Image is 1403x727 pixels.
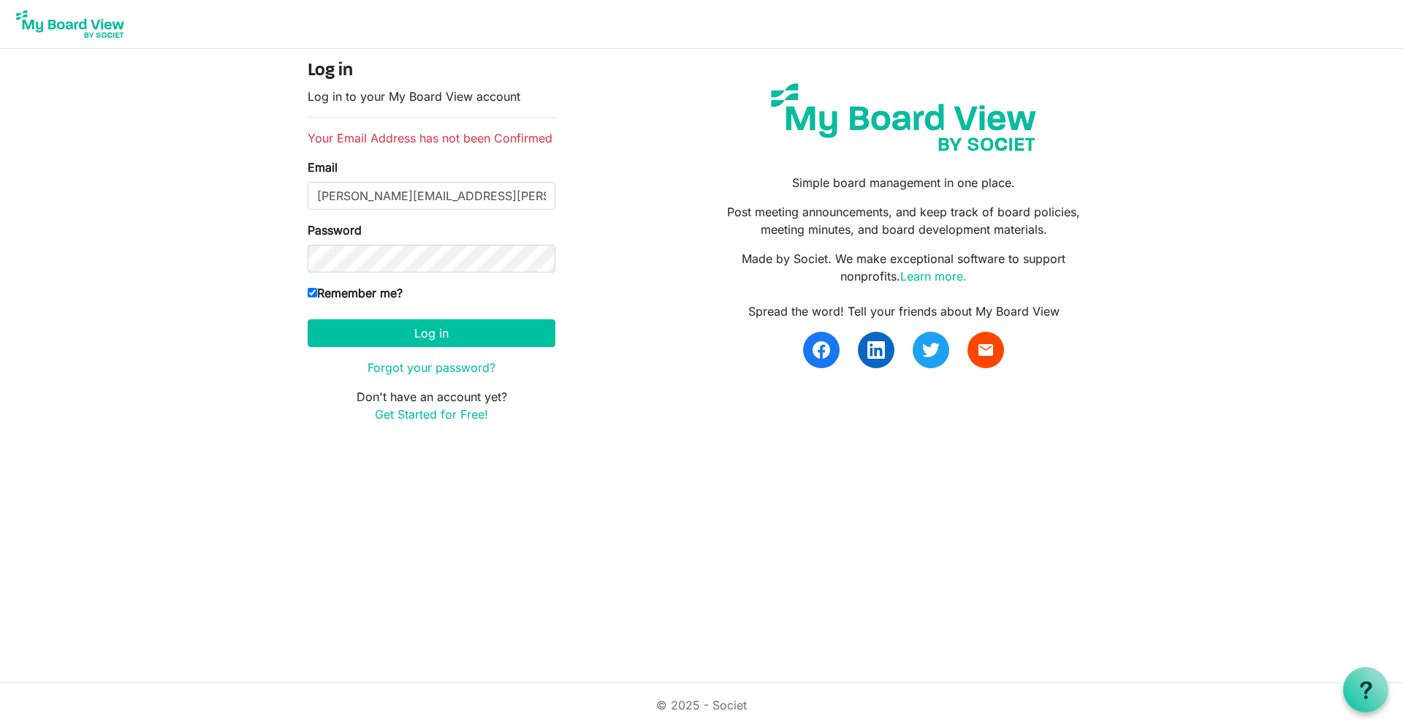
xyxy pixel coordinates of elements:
[712,302,1095,320] div: Spread the word! Tell your friends about My Board View
[712,203,1095,238] p: Post meeting announcements, and keep track of board policies, meeting minutes, and board developm...
[712,174,1095,191] p: Simple board management in one place.
[308,319,555,347] button: Log in
[308,388,555,423] p: Don't have an account yet?
[922,341,940,359] img: twitter.svg
[308,159,338,176] label: Email
[368,360,495,375] a: Forgot your password?
[308,288,317,297] input: Remember me?
[375,407,488,422] a: Get Started for Free!
[308,88,555,105] p: Log in to your My Board View account
[656,698,747,712] a: © 2025 - Societ
[308,221,362,239] label: Password
[308,284,403,302] label: Remember me?
[900,269,967,283] a: Learn more.
[12,6,129,42] img: My Board View Logo
[760,72,1047,162] img: my-board-view-societ.svg
[308,61,555,82] h4: Log in
[867,341,885,359] img: linkedin.svg
[308,129,555,147] li: Your Email Address has not been Confirmed
[977,341,995,359] span: email
[712,250,1095,285] p: Made by Societ. We make exceptional software to support nonprofits.
[813,341,830,359] img: facebook.svg
[967,332,1004,368] a: email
